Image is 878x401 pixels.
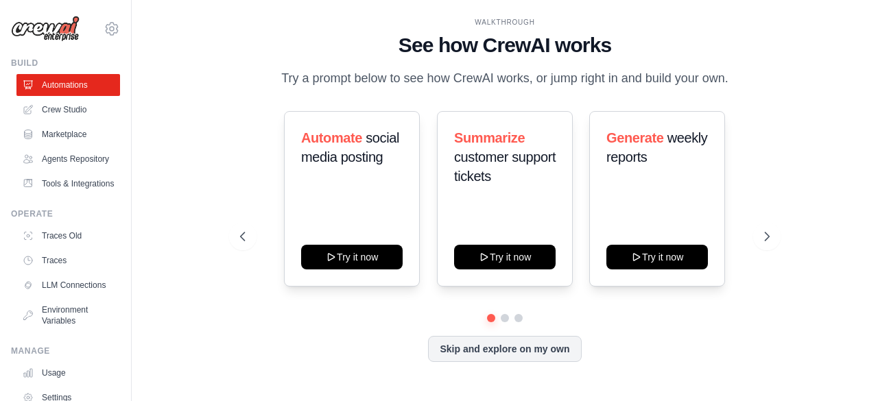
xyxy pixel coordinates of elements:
a: Crew Studio [16,99,120,121]
a: Environment Variables [16,299,120,332]
span: Automate [301,130,362,145]
a: Usage [16,362,120,384]
a: Tools & Integrations [16,173,120,195]
span: Generate [606,130,664,145]
button: Try it now [454,245,556,269]
a: Automations [16,74,120,96]
span: weekly reports [606,130,707,165]
a: Agents Repository [16,148,120,170]
span: social media posting [301,130,399,165]
div: WALKTHROUGH [240,17,769,27]
button: Try it now [301,245,403,269]
h1: See how CrewAI works [240,33,769,58]
a: Marketplace [16,123,120,145]
div: Build [11,58,120,69]
button: Skip and explore on my own [428,336,581,362]
a: Traces [16,250,120,271]
img: Logo [11,16,80,42]
button: Try it now [606,245,708,269]
div: Operate [11,208,120,219]
span: customer support tickets [454,149,556,184]
p: Try a prompt below to see how CrewAI works, or jump right in and build your own. [274,69,735,88]
span: Summarize [454,130,525,145]
a: Traces Old [16,225,120,247]
a: LLM Connections [16,274,120,296]
div: Manage [11,345,120,356]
